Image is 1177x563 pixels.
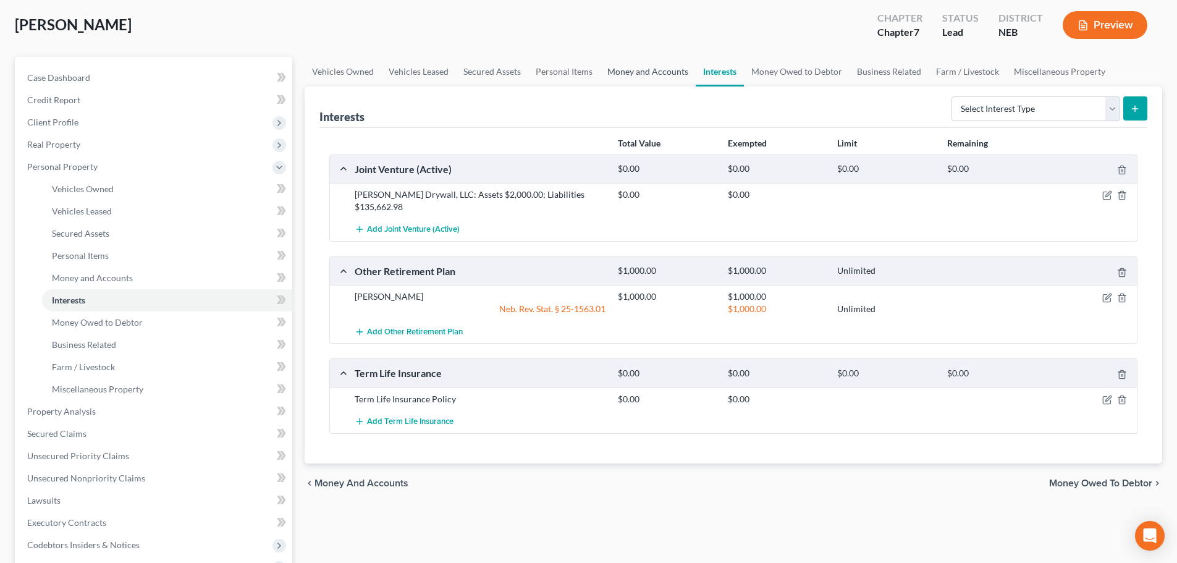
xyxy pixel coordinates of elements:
[722,163,831,175] div: $0.00
[612,368,721,379] div: $0.00
[305,478,408,488] button: chevron_left Money and Accounts
[728,138,767,148] strong: Exempted
[27,517,106,528] span: Executory Contracts
[17,467,292,489] a: Unsecured Nonpriority Claims
[52,228,109,239] span: Secured Assets
[877,11,922,25] div: Chapter
[52,250,109,261] span: Personal Items
[722,393,831,405] div: $0.00
[367,417,454,426] span: Add Term Life Insurance
[367,327,463,337] span: Add Other Retirement Plan
[15,15,132,33] span: [PERSON_NAME]
[528,57,600,87] a: Personal Items
[942,11,979,25] div: Status
[42,178,292,200] a: Vehicles Owned
[42,378,292,400] a: Miscellaneous Property
[722,290,831,303] div: $1,000.00
[27,495,61,506] span: Lawsuits
[52,206,112,216] span: Vehicles Leased
[618,138,660,148] strong: Total Value
[941,368,1050,379] div: $0.00
[42,311,292,334] a: Money Owed to Debtor
[612,265,721,277] div: $1,000.00
[348,393,612,405] div: Term Life Insurance Policy
[52,273,133,283] span: Money and Accounts
[348,290,612,303] div: [PERSON_NAME]
[850,57,929,87] a: Business Related
[1049,478,1162,488] button: Money Owed to Debtor chevron_right
[355,410,454,433] button: Add Term Life Insurance
[52,339,116,350] span: Business Related
[27,406,96,417] span: Property Analysis
[837,138,857,148] strong: Limit
[612,290,721,303] div: $1,000.00
[17,67,292,89] a: Case Dashboard
[381,57,456,87] a: Vehicles Leased
[17,423,292,445] a: Secured Claims
[722,368,831,379] div: $0.00
[27,473,145,483] span: Unsecured Nonpriority Claims
[17,89,292,111] a: Credit Report
[1135,521,1165,551] div: Open Intercom Messenger
[877,25,922,40] div: Chapter
[744,57,850,87] a: Money Owed to Debtor
[348,265,612,277] div: Other Retirement Plan
[600,57,696,87] a: Money and Accounts
[612,393,721,405] div: $0.00
[27,72,90,83] span: Case Dashboard
[722,265,831,277] div: $1,000.00
[52,362,115,372] span: Farm / Livestock
[722,188,831,201] div: $0.00
[52,184,114,194] span: Vehicles Owned
[367,225,460,235] span: Add Joint Venture (Active)
[27,428,86,439] span: Secured Claims
[27,117,78,127] span: Client Profile
[831,303,940,315] div: Unlimited
[1006,57,1113,87] a: Miscellaneous Property
[831,368,940,379] div: $0.00
[1049,478,1152,488] span: Money Owed to Debtor
[27,139,80,150] span: Real Property
[929,57,1006,87] a: Farm / Livestock
[42,200,292,222] a: Vehicles Leased
[348,188,612,213] div: [PERSON_NAME] Drywall, LLC: Assets $2,000.00; Liabilities $135,662.98
[42,356,292,378] a: Farm / Livestock
[42,289,292,311] a: Interests
[17,489,292,512] a: Lawsuits
[42,222,292,245] a: Secured Assets
[305,478,314,488] i: chevron_left
[941,163,1050,175] div: $0.00
[52,384,143,394] span: Miscellaneous Property
[355,218,460,241] button: Add Joint Venture (Active)
[348,366,612,379] div: Term Life Insurance
[942,25,979,40] div: Lead
[42,267,292,289] a: Money and Accounts
[305,57,381,87] a: Vehicles Owned
[612,188,721,201] div: $0.00
[998,11,1043,25] div: District
[42,245,292,267] a: Personal Items
[17,512,292,534] a: Executory Contracts
[1152,478,1162,488] i: chevron_right
[314,478,408,488] span: Money and Accounts
[355,320,463,343] button: Add Other Retirement Plan
[42,334,292,356] a: Business Related
[27,161,98,172] span: Personal Property
[914,26,919,38] span: 7
[348,303,612,315] div: Neb. Rev. Stat. § 25-1563.01
[17,445,292,467] a: Unsecured Priority Claims
[947,138,988,148] strong: Remaining
[998,25,1043,40] div: NEB
[1063,11,1147,39] button: Preview
[612,163,721,175] div: $0.00
[27,451,129,461] span: Unsecured Priority Claims
[831,163,940,175] div: $0.00
[17,400,292,423] a: Property Analysis
[27,95,80,105] span: Credit Report
[456,57,528,87] a: Secured Assets
[27,540,140,550] span: Codebtors Insiders & Notices
[696,57,744,87] a: Interests
[52,295,85,305] span: Interests
[348,163,612,176] div: Joint Venture (Active)
[831,265,940,277] div: Unlimited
